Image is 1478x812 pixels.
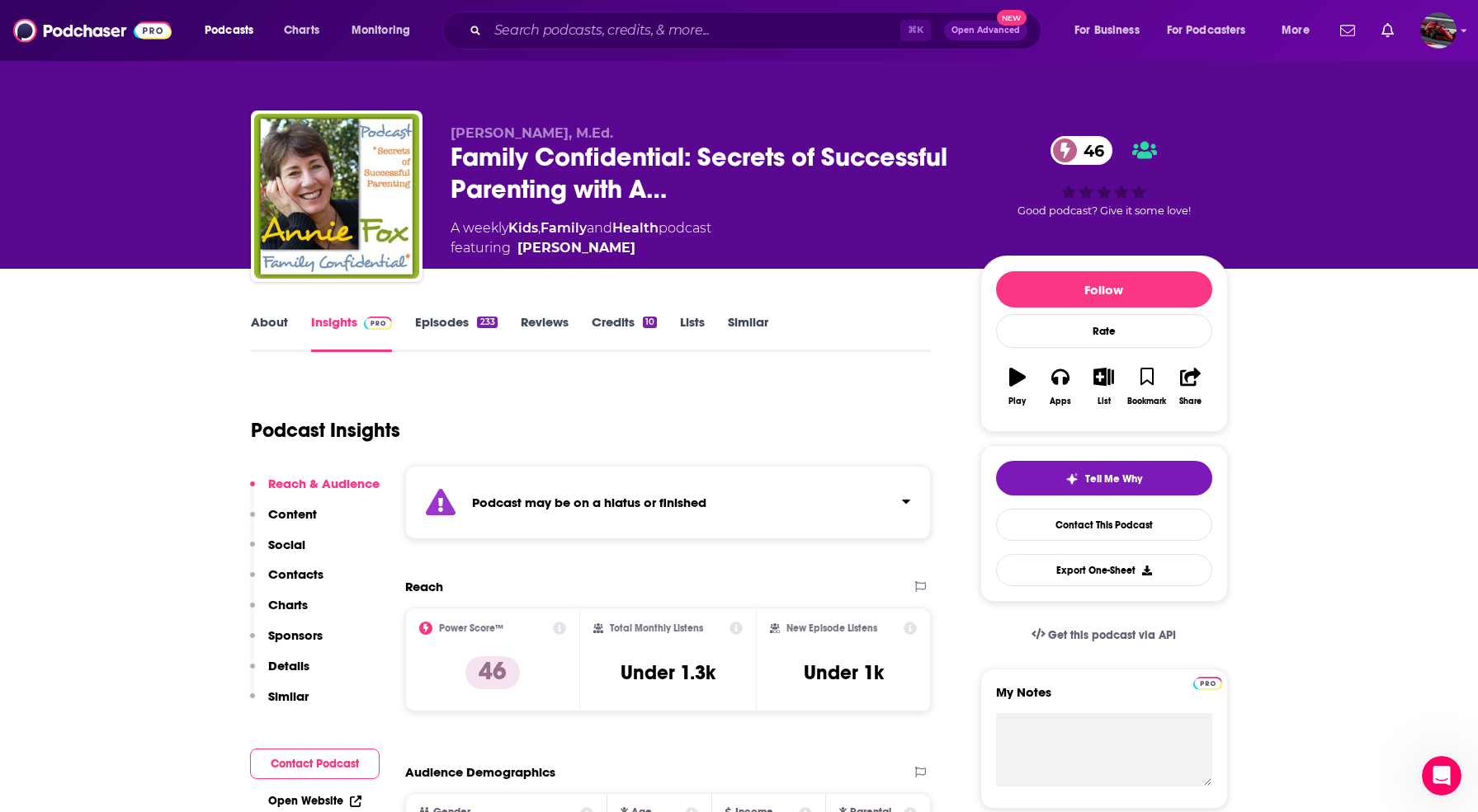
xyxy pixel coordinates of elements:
div: Play [1008,397,1026,406]
button: Bookmark [1126,357,1169,416]
span: , [538,220,541,236]
span: ⌘ K [900,20,931,41]
p: Content [268,506,317,522]
h1: Podcast Insights [251,418,400,443]
div: Apps [1050,397,1071,406]
img: Podchaser - Follow, Share and Rate Podcasts [13,15,172,46]
a: Health [612,220,659,236]
div: List [1098,397,1111,406]
a: Charts [273,17,329,44]
button: Open AdvancedNew [944,21,1027,40]
div: A weekly podcast [451,218,711,258]
div: Rate [996,314,1212,348]
button: Show profile menu [1420,12,1457,49]
button: Content [250,506,317,537]
span: and [587,220,612,236]
h2: Power Score™ [439,622,503,634]
p: Contacts [268,566,323,582]
a: Similar [728,314,768,352]
button: Details [250,658,309,688]
a: Contact This Podcast [996,509,1212,541]
button: Social [250,537,305,567]
span: Logged in as jorhan [1420,12,1457,49]
button: open menu [1063,17,1160,44]
p: Charts [268,597,308,613]
a: Reviews [521,314,569,352]
span: Open Advanced [951,26,1020,35]
p: Details [268,658,309,674]
h2: Audience Demographics [405,764,555,780]
button: Follow [996,271,1212,307]
img: Podchaser Pro [1193,677,1222,690]
div: [PERSON_NAME] [517,238,635,258]
a: Family [541,220,587,236]
span: Get this podcast via API [1048,628,1176,642]
span: More [1282,19,1310,42]
button: Apps [1039,357,1082,416]
button: Export One-Sheet [996,554,1212,586]
button: Reach & Audience [250,476,380,506]
p: 46 [465,656,520,689]
section: Click to expand status details [405,466,932,539]
span: Tell Me Why [1085,472,1142,486]
h2: Total Monthly Listens [610,622,703,634]
button: Charts [250,597,308,627]
div: 10 [643,317,657,328]
a: Open Website [268,794,361,808]
label: My Notes [996,684,1212,713]
span: For Podcasters [1167,19,1246,42]
h3: Under 1k [804,660,884,685]
button: open menu [193,17,275,44]
span: Good podcast? Give it some love! [1018,204,1191,217]
span: Monitoring [352,19,410,42]
span: For Business [1074,19,1140,42]
a: Show notifications dropdown [1334,16,1362,45]
span: New [997,10,1027,26]
span: Podcasts [205,19,253,42]
iframe: Intercom live chat [1422,756,1461,796]
button: open menu [1156,17,1270,44]
a: Pro website [1193,674,1222,690]
button: Contact Podcast [250,749,380,779]
button: Sponsors [250,627,323,658]
p: Reach & Audience [268,476,380,491]
div: Bookmark [1127,397,1166,406]
strong: Podcast may be on a hiatus or finished [472,495,706,510]
a: Kids [508,220,538,236]
h3: Under 1.3k [621,660,715,685]
div: 233 [477,317,497,328]
a: Credits10 [592,314,657,352]
div: Share [1179,397,1202,406]
a: Episodes233 [415,314,497,352]
a: Get this podcast via API [1018,615,1190,655]
img: Podchaser Pro [364,317,393,330]
span: featuring [451,238,711,258]
button: Play [996,357,1039,416]
button: Contacts [250,566,323,597]
p: Sponsors [268,627,323,643]
div: 46Good podcast? Give it some love! [980,125,1228,228]
button: Share [1169,357,1211,416]
p: Similar [268,688,309,704]
img: User Profile [1420,12,1457,49]
p: Social [268,537,305,552]
img: tell me why sparkle [1065,472,1079,486]
a: Show notifications dropdown [1375,16,1400,45]
button: Similar [250,688,309,719]
button: open menu [1270,17,1330,44]
img: Family Confidential: Secrets of Successful Parenting with Annie Fox, M.Ed. [254,114,419,279]
button: open menu [340,17,432,44]
a: 46 [1051,136,1112,165]
h2: Reach [405,579,443,594]
div: Search podcasts, credits, & more... [458,12,1057,49]
span: [PERSON_NAME], M.Ed. [451,125,613,141]
a: About [251,314,288,352]
input: Search podcasts, credits, & more... [488,17,900,44]
h2: New Episode Listens [786,622,877,634]
span: Charts [284,19,319,42]
a: InsightsPodchaser Pro [311,314,393,352]
a: Lists [680,314,705,352]
button: tell me why sparkleTell Me Why [996,461,1212,495]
